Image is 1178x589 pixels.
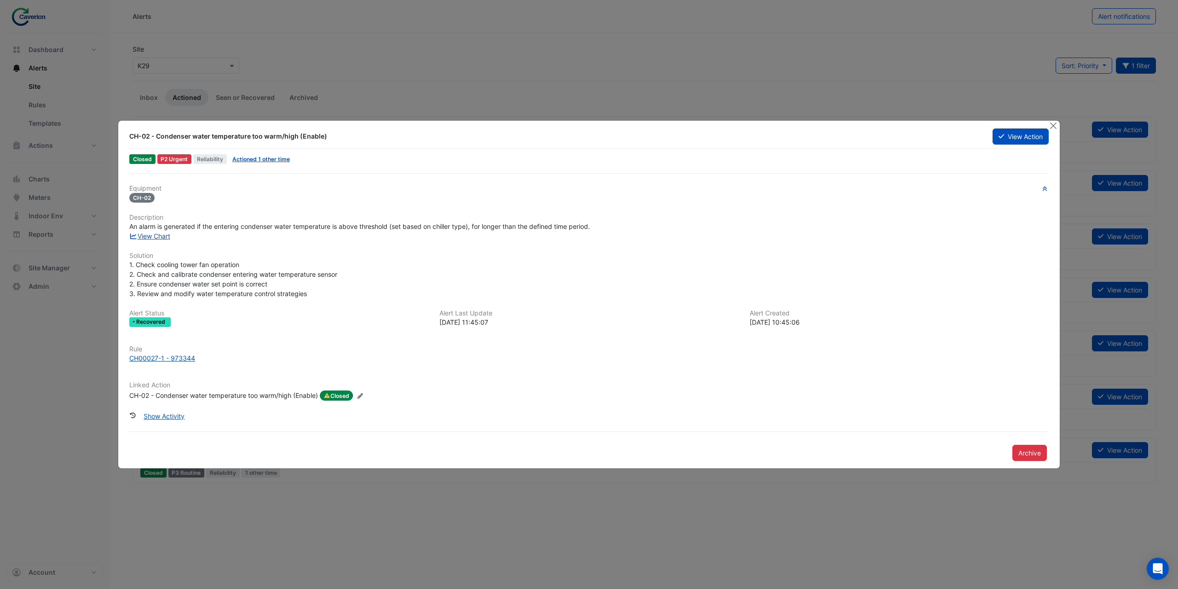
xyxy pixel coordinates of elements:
[232,156,290,163] a: Actioned 1 other time
[129,353,195,363] div: CH00027-1 - 973344
[129,154,156,164] span: Closed
[1012,445,1047,461] button: Archive
[439,317,739,327] div: [DATE] 11:45:07
[129,193,155,203] span: CH-02
[136,319,167,325] span: Recovered
[129,353,1049,363] a: CH00027-1 - 973344
[129,222,590,230] span: An alarm is generated if the entering condenser water temperature is above threshold (set based o...
[129,232,170,240] a: View Chart
[138,408,191,424] button: Show Activity
[129,345,1049,353] h6: Rule
[129,381,1049,389] h6: Linked Action
[357,392,364,399] fa-icon: Edit Linked Action
[129,214,1049,222] h6: Description
[129,309,428,317] h6: Alert Status
[157,154,192,164] div: P2 Urgent
[129,185,1049,192] h6: Equipment
[993,128,1049,145] button: View Action
[129,252,1049,260] h6: Solution
[439,309,739,317] h6: Alert Last Update
[1147,558,1169,580] div: Open Intercom Messenger
[129,391,318,401] div: CH-02 - Condenser water temperature too warm/high (Enable)
[750,317,1049,327] div: [DATE] 10:45:06
[320,391,353,401] span: Closed
[193,154,227,164] span: Reliability
[129,132,982,141] div: CH-02 - Condenser water temperature too warm/high (Enable)
[129,261,339,297] span: 1. Check cooling tower fan operation 2. Check and calibrate condenser entering water temperature ...
[1048,121,1058,130] button: Close
[750,309,1049,317] h6: Alert Created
